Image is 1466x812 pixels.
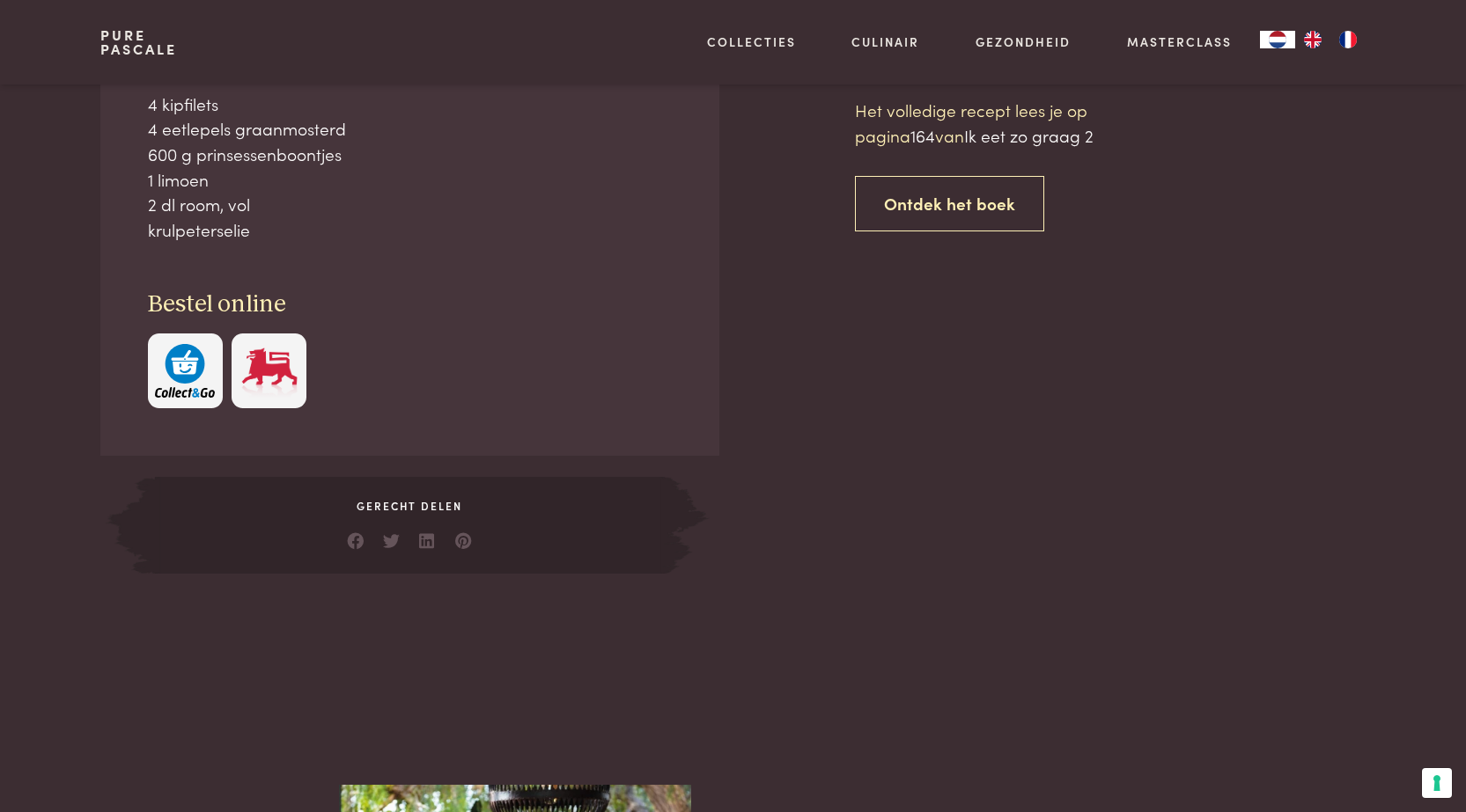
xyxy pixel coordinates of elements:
[1260,31,1295,48] a: NL
[148,289,673,320] h3: Bestel online
[910,123,935,147] span: 164
[148,217,673,243] div: krulpeterselie
[1330,31,1366,48] a: FR
[155,498,664,514] span: Gerecht delen
[148,142,673,167] div: 600 g prinsessenboontjes
[1260,31,1366,48] aside: Language selected: Nederlands
[976,33,1071,51] a: Gezondheid
[1295,31,1366,48] ul: Language list
[851,33,919,51] a: Culinair
[239,344,299,398] img: Delhaize
[1422,768,1452,798] button: Uw voorkeuren voor toestemming voor trackingtechnologieën
[855,176,1044,231] a: Ontdek het boek
[148,91,673,117] div: 4 kipfilets
[148,192,673,217] div: 2 dl room, vol
[1127,33,1232,51] a: Masterclass
[855,98,1154,148] p: Het volledige recept lees je op pagina van
[148,116,673,142] div: 4 eetlepels graanmosterd
[707,33,796,51] a: Collecties
[155,344,215,398] img: c308188babc36a3a401bcb5cb7e020f4d5ab42f7cacd8327e500463a43eeb86c.svg
[100,28,177,56] a: PurePascale
[964,123,1094,147] span: Ik eet zo graag 2
[1260,31,1295,48] div: Language
[1295,31,1330,48] a: EN
[148,167,673,193] div: 1 limoen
